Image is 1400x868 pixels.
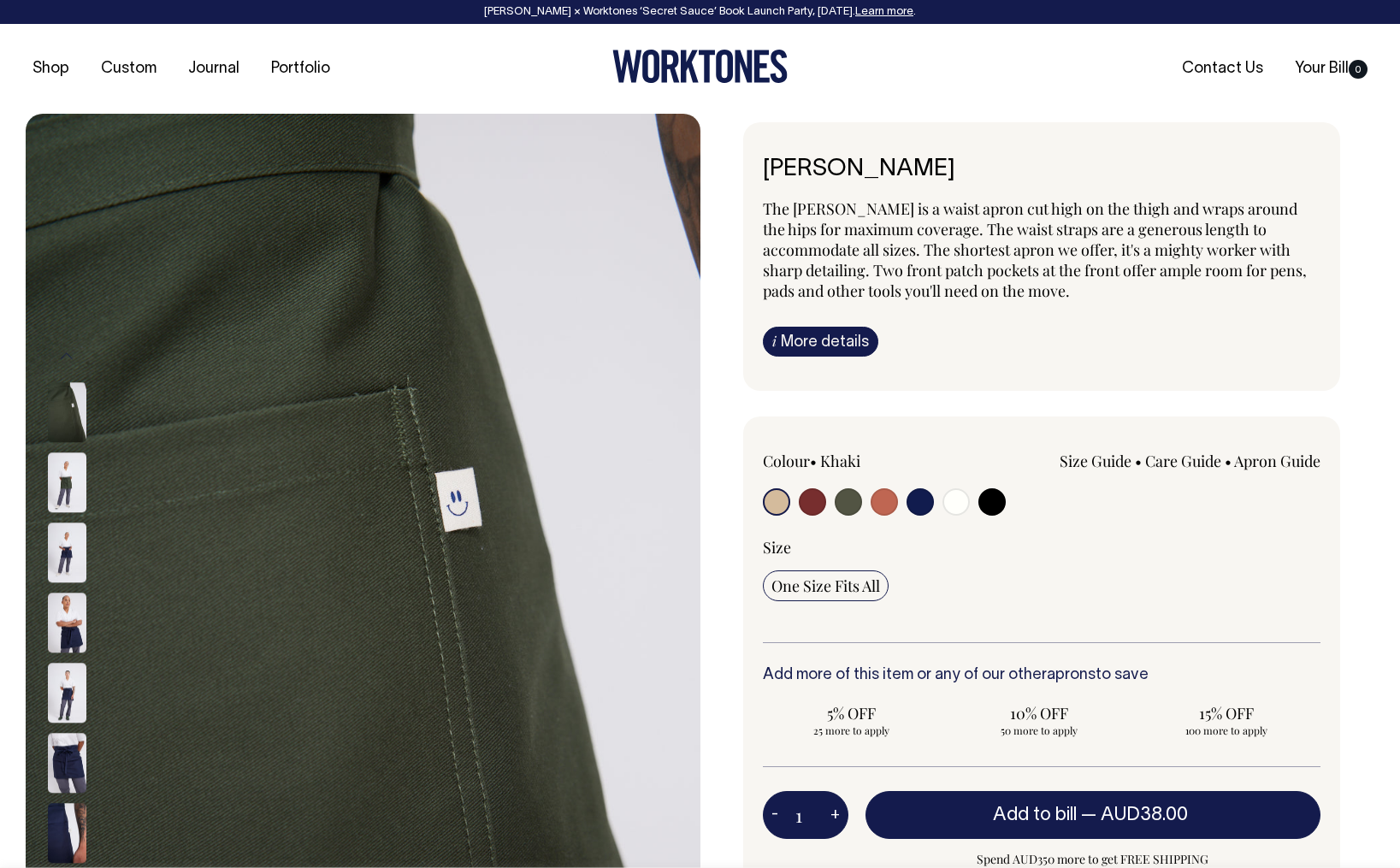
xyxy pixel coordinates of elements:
a: Journal [181,55,246,83]
input: 5% OFF 25 more to apply [763,698,940,742]
span: • [1135,451,1142,471]
span: AUD38.00 [1101,806,1188,824]
div: Size [763,537,1321,558]
button: Add to bill —AUD38.00 [865,791,1321,839]
img: dark-navy [48,523,86,582]
a: iMore details [763,327,878,357]
span: 50 more to apply [959,723,1119,737]
div: [PERSON_NAME] × Worktones ‘Secret Sauce’ Book Launch Party, [DATE]. . [17,6,1383,18]
span: 15% OFF [1146,703,1306,723]
span: The [PERSON_NAME] is a waist apron cut high on the thigh and wraps around the hips for maximum co... [763,198,1307,301]
img: dark-navy [48,593,86,652]
img: dark-navy [48,663,86,723]
a: Contact Us [1175,55,1270,83]
h6: [PERSON_NAME] [763,156,1321,183]
span: • [810,451,817,471]
span: One Size Fits All [771,576,880,596]
h6: Add more of this item or any of our other to save [763,667,1321,684]
span: Add to bill [993,806,1077,824]
a: aprons [1047,668,1096,682]
a: Learn more [855,7,913,17]
button: + [822,798,848,832]
img: olive [48,452,86,512]
span: • [1225,451,1232,471]
input: 15% OFF 100 more to apply [1137,698,1314,742]
span: 10% OFF [959,703,1119,723]
span: i [772,332,777,350]
span: — [1081,806,1192,824]
span: 25 more to apply [771,723,931,737]
img: dark-navy [48,733,86,793]
button: - [763,798,787,832]
span: 5% OFF [771,703,931,723]
img: dark-navy [48,803,86,863]
a: Shop [26,55,76,83]
label: Khaki [820,451,860,471]
a: Your Bill0 [1288,55,1374,83]
span: 0 [1349,60,1368,79]
a: Custom [94,55,163,83]
span: 100 more to apply [1146,723,1306,737]
a: Care Guide [1145,451,1221,471]
button: Previous [54,337,80,375]
a: Size Guide [1060,451,1131,471]
img: olive [48,382,86,442]
a: Apron Guide [1234,451,1320,471]
input: 10% OFF 50 more to apply [950,698,1127,742]
input: One Size Fits All [763,570,889,601]
div: Colour [763,451,986,471]
a: Portfolio [264,55,337,83]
